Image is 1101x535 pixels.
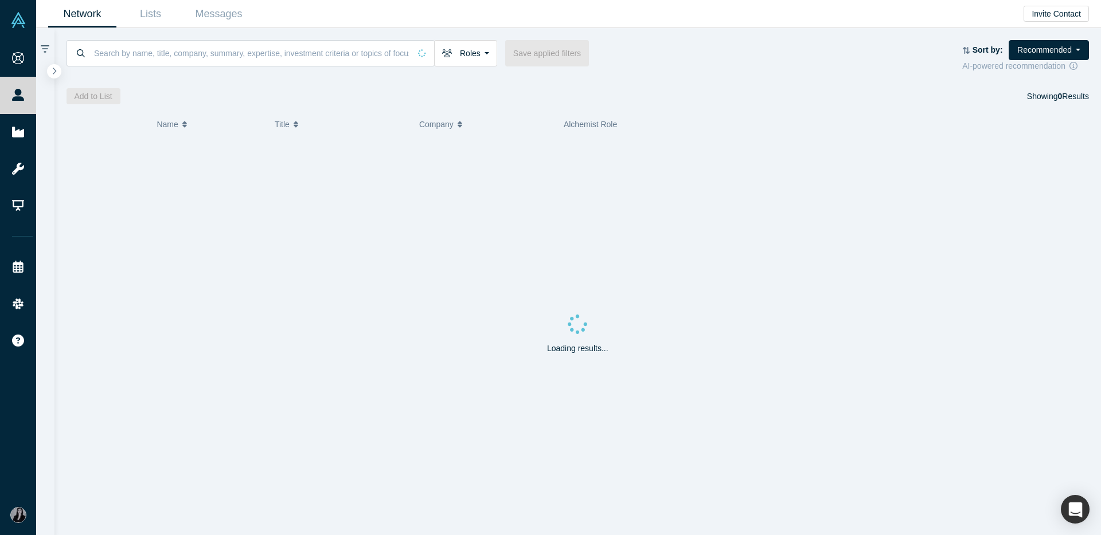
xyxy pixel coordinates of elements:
[434,40,497,66] button: Roles
[157,112,178,136] span: Name
[116,1,185,27] a: Lists
[67,88,120,104] button: Add to List
[1058,92,1063,101] strong: 0
[48,1,116,27] a: Network
[505,40,589,66] button: Save applied filters
[419,112,454,136] span: Company
[1024,6,1089,22] button: Invite Contact
[10,12,26,28] img: Alchemist Vault Logo
[1027,88,1089,104] div: Showing
[10,507,26,523] img: Selen Zengin's Account
[419,112,552,136] button: Company
[275,112,290,136] span: Title
[564,120,617,129] span: Alchemist Role
[973,45,1003,54] strong: Sort by:
[1058,92,1089,101] span: Results
[157,112,263,136] button: Name
[547,343,608,355] p: Loading results...
[962,60,1089,72] div: AI-powered recommendation
[185,1,253,27] a: Messages
[275,112,407,136] button: Title
[93,40,410,66] input: Search by name, title, company, summary, expertise, investment criteria or topics of focus
[1009,40,1089,60] button: Recommended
